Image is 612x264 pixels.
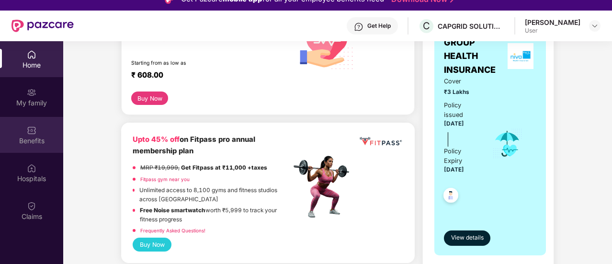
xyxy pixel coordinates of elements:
p: Unlimited access to 8,100 gyms and fitness studios across [GEOGRAPHIC_DATA] [139,186,291,204]
span: ₹3 Lakhs [444,88,479,97]
button: View details [444,230,490,246]
a: Fitpass gym near you [140,176,190,182]
img: fppp.png [358,134,403,148]
strong: Get Fitpass at ₹11,000 +taxes [181,164,267,171]
span: Cover [444,77,479,86]
div: Policy issued [444,101,479,120]
div: Know more [131,35,285,42]
img: New Pazcare Logo [11,20,74,32]
img: svg+xml;base64,PHN2ZyBpZD0iSG9tZSIgeG1sbnM9Imh0dHA6Ly93d3cudzMub3JnLzIwMDAvc3ZnIiB3aWR0aD0iMjAiIG... [27,50,36,59]
div: ₹ 608.00 [131,70,281,82]
div: CAPGRID SOLUTIONS PRIVATE LIMITED [438,22,505,31]
b: on Fitpass pro annual membership plan [133,135,255,155]
img: insurerLogo [508,43,533,69]
img: svg+xml;base64,PHN2ZyBpZD0iQ2xhaW0iIHhtbG5zPSJodHRwOi8vd3d3LnczLm9yZy8yMDAwL3N2ZyIgd2lkdGg9IjIwIi... [27,201,36,211]
del: MRP ₹19,999, [140,164,180,171]
img: svg+xml;base64,PHN2ZyBpZD0iSG9zcGl0YWxzIiB4bWxucz0iaHR0cDovL3d3dy53My5vcmcvMjAwMC9zdmciIHdpZHRoPS... [27,163,36,173]
div: Get Help [367,22,391,30]
img: svg+xml;base64,PHN2ZyBpZD0iQmVuZWZpdHMiIHhtbG5zPSJodHRwOi8vd3d3LnczLm9yZy8yMDAwL3N2ZyIgd2lkdGg9Ij... [27,126,36,135]
button: Buy Now [133,238,171,252]
span: [DATE] [444,166,464,173]
div: [PERSON_NAME] [525,18,580,27]
img: fpp.png [291,153,358,220]
img: svg+xml;base64,PHN2ZyB3aWR0aD0iMjAiIGhlaWdodD0iMjAiIHZpZXdCb3g9IjAgMCAyMCAyMCIgZmlsbD0ibm9uZSIgeG... [27,88,36,97]
img: svg+xml;base64,PHN2ZyBpZD0iSGVscC0zMngzMiIgeG1sbnM9Imh0dHA6Ly93d3cudzMub3JnLzIwMDAvc3ZnIiB3aWR0aD... [354,22,363,32]
div: User [525,27,580,34]
b: Upto 45% off [133,135,180,144]
div: Starting from as low as [131,60,250,67]
span: C [423,20,430,32]
img: svg+xml;base64,PHN2ZyBpZD0iRHJvcGRvd24tMzJ4MzIiIHhtbG5zPSJodHRwOi8vd3d3LnczLm9yZy8yMDAwL3N2ZyIgd2... [591,22,599,30]
span: GROUP HEALTH INSURANCE [444,36,505,77]
img: svg+xml;base64,PHN2ZyB4bWxucz0iaHR0cDovL3d3dy53My5vcmcvMjAwMC9zdmciIHhtbG5zOnhsaW5rPSJodHRwOi8vd3... [291,8,359,77]
strong: Free Noise smartwatch [140,207,205,214]
img: icon [492,128,523,160]
span: [DATE] [444,120,464,127]
p: worth ₹5,999 to track your fitness progress [140,206,291,224]
img: svg+xml;base64,PHN2ZyB4bWxucz0iaHR0cDovL3d3dy53My5vcmcvMjAwMC9zdmciIHdpZHRoPSI0OC45NDMiIGhlaWdodD... [439,185,463,208]
span: View details [451,233,484,242]
div: Policy Expiry [444,147,479,166]
button: Buy Now [131,92,168,105]
a: Frequently Asked Questions! [140,228,205,233]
